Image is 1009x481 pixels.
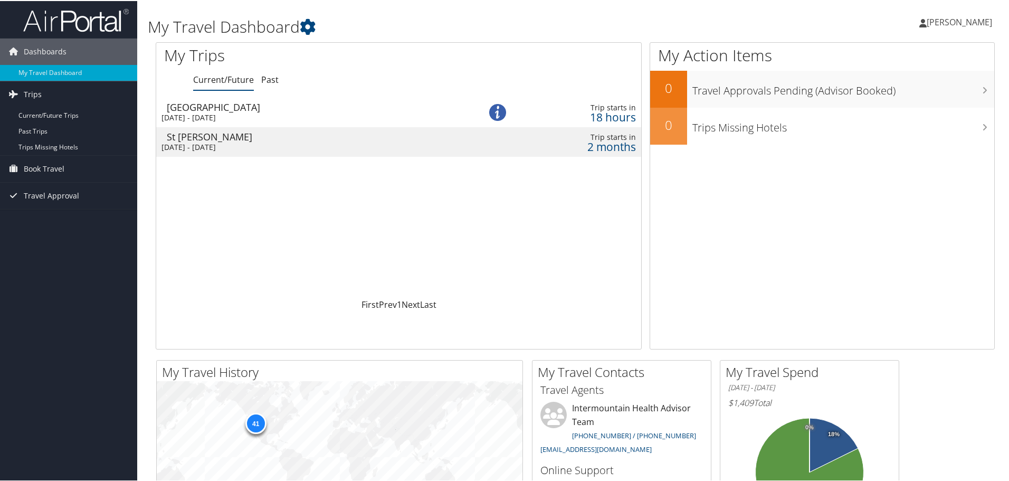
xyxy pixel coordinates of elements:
span: Dashboards [24,37,66,64]
tspan: 18% [828,430,840,437]
h1: My Trips [164,43,431,65]
a: [PHONE_NUMBER] / [PHONE_NUMBER] [572,430,696,439]
a: [EMAIL_ADDRESS][DOMAIN_NAME] [540,444,652,453]
a: 0Travel Approvals Pending (Advisor Booked) [650,70,994,107]
h3: Travel Agents [540,382,703,397]
div: 41 [245,412,266,433]
h1: My Travel Dashboard [148,15,718,37]
h6: [DATE] - [DATE] [728,382,891,392]
div: [DATE] - [DATE] [161,142,455,151]
h2: 0 [650,115,687,133]
div: Trip starts in [533,102,636,111]
a: 0Trips Missing Hotels [650,107,994,144]
span: Travel Approval [24,182,79,208]
h3: Online Support [540,462,703,477]
div: Trip starts in [533,131,636,141]
div: 2 months [533,141,636,150]
h3: Travel Approvals Pending (Advisor Booked) [692,77,994,97]
a: [PERSON_NAME] [919,5,1003,37]
h3: Trips Missing Hotels [692,114,994,134]
a: Last [420,298,436,309]
h2: 0 [650,78,687,96]
img: airportal-logo.png [23,7,129,32]
div: 18 hours [533,111,636,121]
div: [DATE] - [DATE] [161,112,455,121]
a: Current/Future [193,73,254,84]
h6: Total [728,396,891,408]
span: Trips [24,80,42,107]
h2: My Travel History [162,362,522,380]
div: St [PERSON_NAME] [167,131,460,140]
a: Next [402,298,420,309]
a: First [361,298,379,309]
h1: My Action Items [650,43,994,65]
span: $1,409 [728,396,754,408]
a: 1 [397,298,402,309]
div: [GEOGRAPHIC_DATA] [167,101,460,111]
a: Prev [379,298,397,309]
h2: My Travel Spend [726,362,899,380]
li: Intermountain Health Advisor Team [535,401,708,457]
img: alert-flat-solid-info.png [489,103,506,120]
span: [PERSON_NAME] [927,15,992,27]
span: Book Travel [24,155,64,181]
h2: My Travel Contacts [538,362,711,380]
a: Past [261,73,279,84]
tspan: 0% [805,423,814,430]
